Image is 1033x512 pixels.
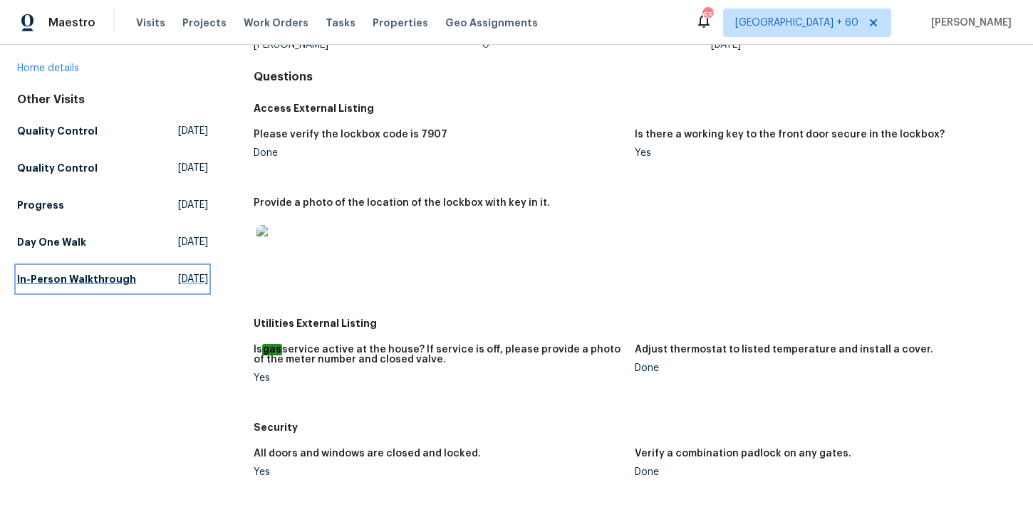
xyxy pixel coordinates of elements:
h5: Progress [17,198,64,212]
em: gas [262,344,282,355]
a: In-Person Walkthrough[DATE] [17,266,208,292]
h5: Day One Walk [17,235,86,249]
span: [DATE] [178,235,208,249]
h5: Security [254,420,1016,434]
a: Day One Walk[DATE] [17,229,208,255]
span: Visits [136,16,165,30]
span: Tasks [326,18,355,28]
div: Done [254,148,623,158]
div: [PERSON_NAME] [254,40,482,50]
span: Maestro [48,16,95,30]
span: Work Orders [244,16,308,30]
h5: Access External Listing [254,101,1016,115]
h5: Utilities External Listing [254,316,1016,330]
a: Quality Control[DATE] [17,155,208,181]
h5: All doors and windows are closed and locked. [254,449,481,459]
div: [DATE] [711,40,940,50]
span: [DATE] [178,198,208,212]
span: [DATE] [178,161,208,175]
h5: Is there a working key to the front door secure in the lockbox? [635,130,945,140]
span: Geo Assignments [445,16,538,30]
h5: Quality Control [17,161,98,175]
h5: In-Person Walkthrough [17,272,136,286]
h5: Quality Control [17,124,98,138]
h5: Please verify the lockbox code is 7907 [254,130,447,140]
div: Yes [254,467,623,477]
div: Other Visits [17,93,208,107]
span: [PERSON_NAME] [925,16,1012,30]
h5: Is service active at the house? If service is off, please provide a photo of the meter number and... [254,345,623,365]
div: Done [635,363,1005,373]
h5: Verify a combination padlock on any gates. [635,449,851,459]
div: Yes [254,373,623,383]
a: Quality Control[DATE] [17,118,208,144]
span: [DATE] [178,124,208,138]
h5: Adjust thermostat to listed temperature and install a cover. [635,345,933,355]
span: Properties [373,16,428,30]
a: Progress[DATE] [17,192,208,218]
span: [GEOGRAPHIC_DATA] + 60 [735,16,858,30]
span: Projects [182,16,227,30]
div: Done [635,467,1005,477]
h4: Questions [254,70,1016,84]
h5: Provide a photo of the location of the lockbox with key in it. [254,198,550,208]
div: 657 [702,9,712,23]
div: 0 [482,40,711,50]
div: Yes [635,148,1005,158]
span: [DATE] [178,272,208,286]
a: Home details [17,63,79,73]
